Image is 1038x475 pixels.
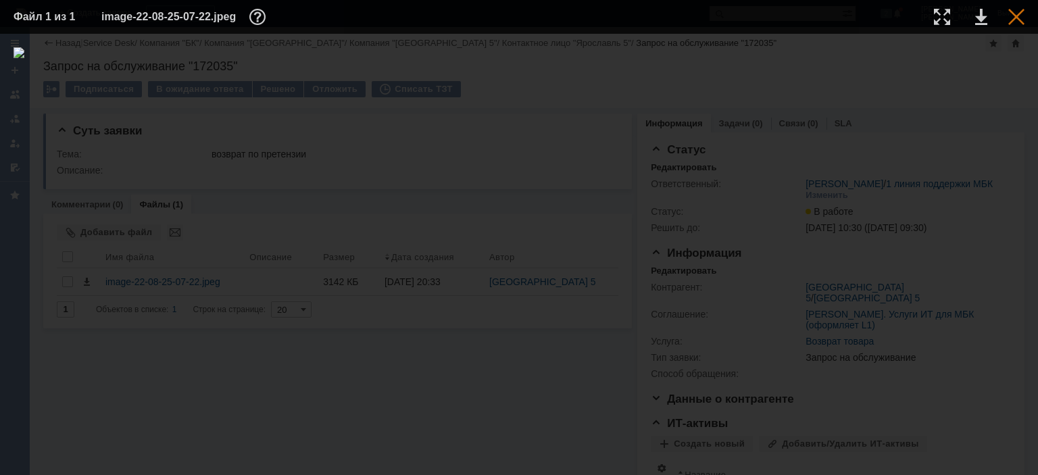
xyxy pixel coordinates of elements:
div: Увеличить масштаб [934,9,950,25]
img: download [14,47,1024,461]
div: Закрыть окно (Esc) [1008,9,1024,25]
div: image-22-08-25-07-22.jpeg [101,9,270,25]
div: Дополнительная информация о файле (F11) [249,9,270,25]
div: Файл 1 из 1 [14,11,81,22]
div: Скачать файл [975,9,987,25]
